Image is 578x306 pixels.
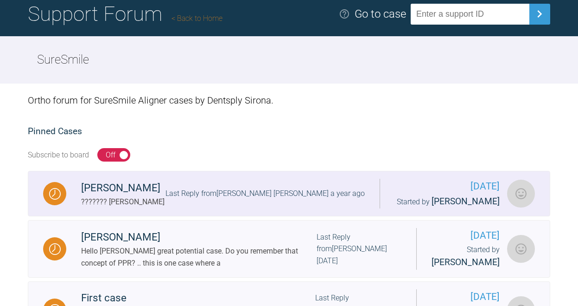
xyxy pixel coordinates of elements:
[395,195,500,209] div: Started by
[432,196,500,207] span: [PERSON_NAME]
[81,196,165,208] div: ??????? [PERSON_NAME]
[81,180,165,196] div: [PERSON_NAME]
[49,243,61,255] img: Waiting
[37,50,89,70] h2: SureSmile
[28,84,550,117] div: Ortho forum for SureSmile Aligner cases by Dentsply Sirona.
[507,235,535,263] img: Svein-Ragnar baggethun
[411,4,529,25] input: Enter a support ID
[81,245,317,269] div: Hello [PERSON_NAME] great potential case. Do you remember that concept of PPR? .. this is one cas...
[49,188,61,200] img: Waiting
[106,149,115,161] div: Off
[507,180,535,208] img: Svein-Ragnar baggethun
[432,244,500,270] div: Started by
[395,179,500,194] span: [DATE]
[339,8,350,20] img: help.e70b9f3d.svg
[28,171,550,216] a: Waiting[PERSON_NAME]??????? [PERSON_NAME]Last Reply from[PERSON_NAME] [PERSON_NAME] a year ago[DA...
[28,149,89,161] div: Subscribe to board
[355,5,406,23] div: Go to case
[432,257,500,267] span: [PERSON_NAME]
[432,289,500,305] span: [DATE]
[165,188,365,200] div: Last Reply from [PERSON_NAME] [PERSON_NAME] a year ago
[28,124,550,139] h2: Pinned Cases
[171,14,222,23] a: Back to Home
[28,220,550,278] a: Waiting[PERSON_NAME]Hello [PERSON_NAME] great potential case. Do you remember that concept of PPR...
[432,228,500,243] span: [DATE]
[532,7,547,21] img: chevronRight.28bd32b0.svg
[81,229,317,246] div: [PERSON_NAME]
[317,231,401,267] div: Last Reply from [PERSON_NAME] [DATE]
